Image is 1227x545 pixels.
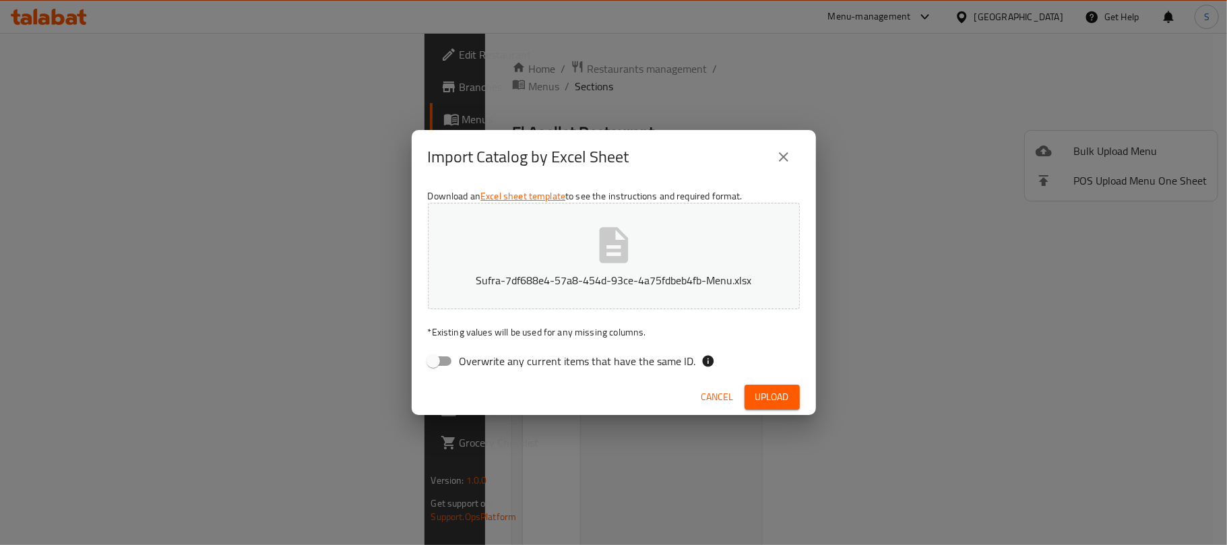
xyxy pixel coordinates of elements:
button: Sufra-7df688e4-57a8-454d-93ce-4a75fdbeb4fb-Menu.xlsx [428,203,800,309]
p: Sufra-7df688e4-57a8-454d-93ce-4a75fdbeb4fb-Menu.xlsx [449,272,779,288]
div: Download an to see the instructions and required format. [412,184,816,379]
h2: Import Catalog by Excel Sheet [428,146,629,168]
button: Cancel [696,385,739,410]
span: Cancel [701,389,734,406]
a: Excel sheet template [480,187,565,205]
svg: If the overwrite option isn't selected, then the items that match an existing ID will be ignored ... [701,354,715,368]
span: Overwrite any current items that have the same ID. [460,353,696,369]
button: close [767,141,800,173]
span: Upload [755,389,789,406]
p: Existing values will be used for any missing columns. [428,325,800,339]
button: Upload [745,385,800,410]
